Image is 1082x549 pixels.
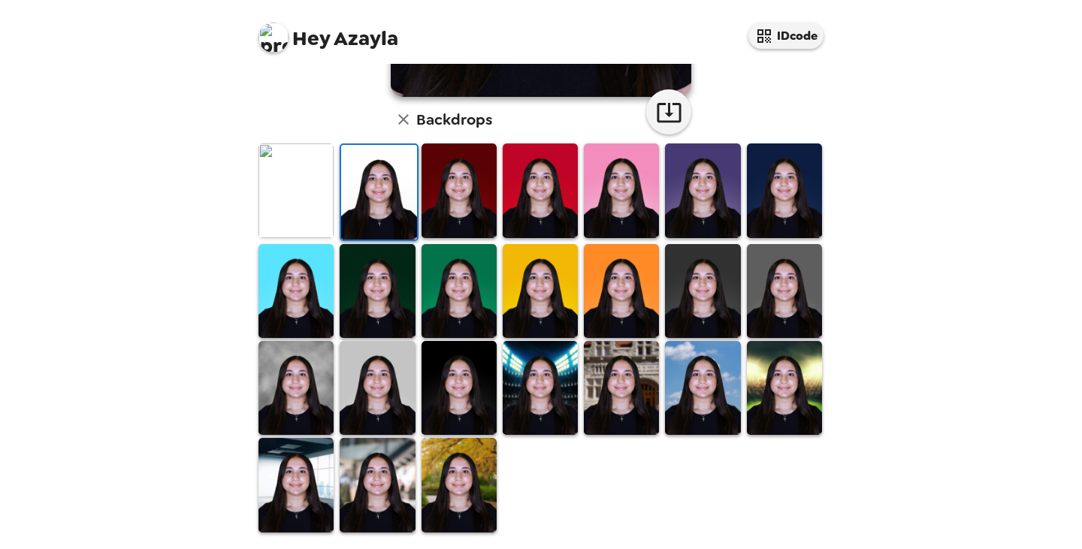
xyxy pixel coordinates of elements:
[416,107,492,131] h6: Backdrops
[292,25,330,52] span: Hey
[748,23,824,49] button: IDcode
[258,23,289,53] img: profile pic
[258,143,334,237] img: Original
[258,15,398,49] span: Azayla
